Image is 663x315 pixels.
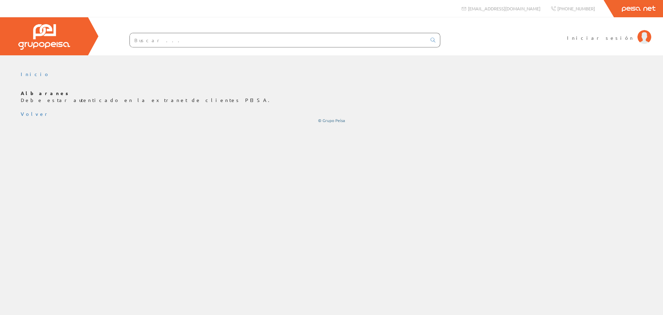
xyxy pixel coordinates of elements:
a: Iniciar sesión [567,29,651,35]
input: Buscar ... [130,33,426,47]
span: [PHONE_NUMBER] [557,6,595,11]
b: Albaranes [21,90,71,96]
p: Debe estar autenticado en la extranet de clientes PEISA. [21,90,642,104]
img: Grupo Peisa [18,24,70,50]
div: © Grupo Peisa [21,118,642,123]
a: Volver [21,111,50,117]
a: Inicio [21,71,50,77]
span: [EMAIL_ADDRESS][DOMAIN_NAME] [468,6,540,11]
span: Iniciar sesión [567,34,634,41]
